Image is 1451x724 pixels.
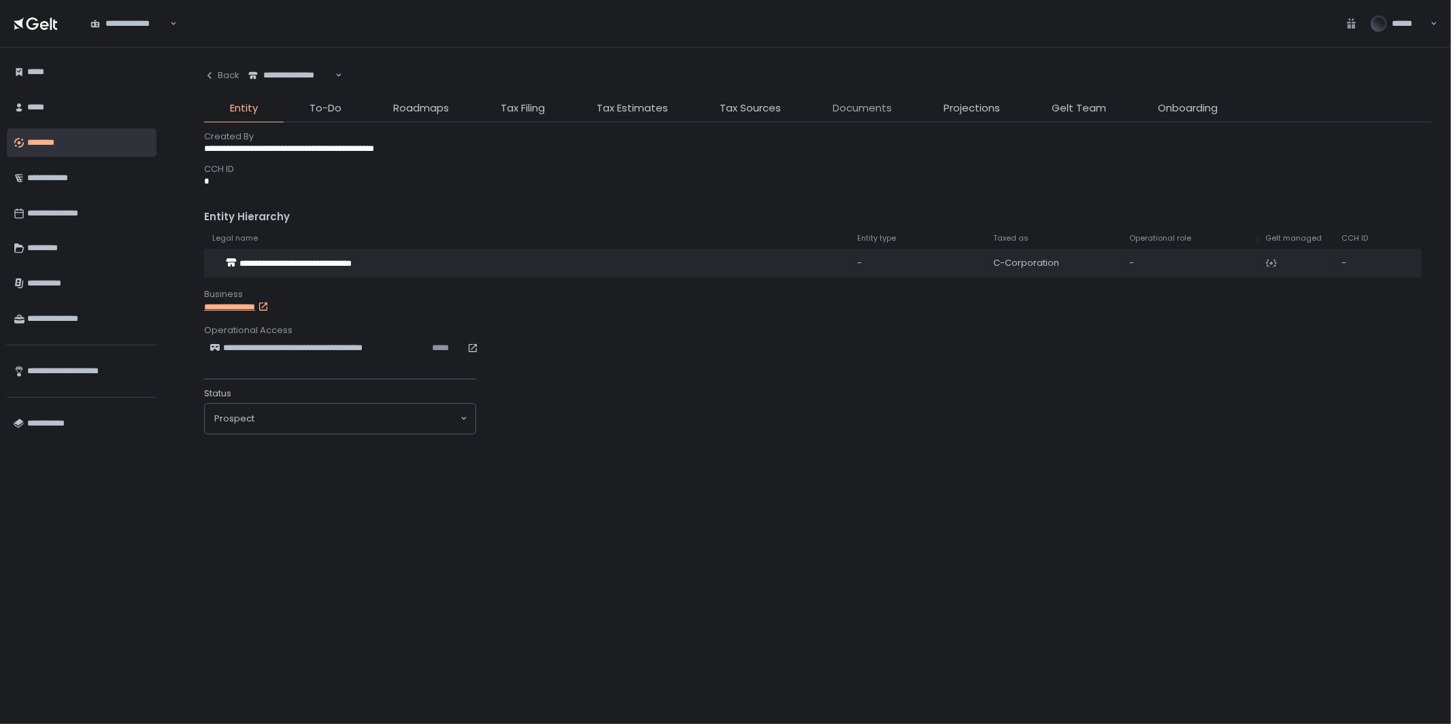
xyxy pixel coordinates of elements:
span: Status [204,387,231,400]
span: CCH ID [1342,233,1369,243]
span: Gelt Team [1052,101,1106,116]
div: Operational Access [204,324,1432,337]
div: - [1342,257,1380,269]
div: Entity Hierarchy [204,209,1432,225]
span: Tax Sources [720,101,781,116]
input: Search for option [254,412,459,426]
div: C-Corporation [994,257,1114,269]
span: prospect [214,413,254,425]
div: Business [204,288,1432,300]
span: Onboarding [1158,101,1218,116]
div: - [858,257,978,269]
span: Projections [944,101,1000,116]
span: Operational role [1130,233,1192,243]
div: - [1130,257,1250,269]
input: Search for option [333,69,334,82]
div: Search for option [205,404,476,434]
div: Search for option [82,9,177,37]
div: Created By [204,131,1432,143]
span: Legal name [212,233,258,243]
span: Taxed as [994,233,1029,243]
span: Tax Estimates [597,101,668,116]
span: Entity type [858,233,897,243]
div: Search for option [239,61,342,90]
div: Back [204,69,239,82]
input: Search for option [168,17,169,31]
span: Tax Filing [501,101,545,116]
span: Documents [833,101,892,116]
span: Gelt managed [1266,233,1322,243]
span: Roadmaps [393,101,449,116]
span: To-Do [310,101,341,116]
button: Back [204,61,239,90]
span: Entity [230,101,258,116]
div: CCH ID [204,163,1432,175]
